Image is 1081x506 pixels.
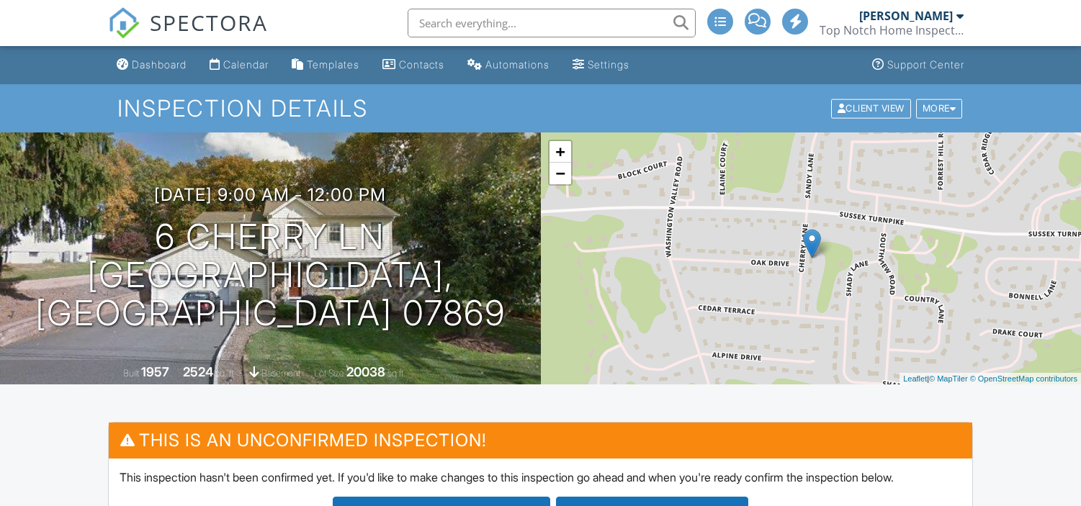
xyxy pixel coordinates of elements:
[831,99,911,118] div: Client View
[588,58,629,71] div: Settings
[154,185,386,204] h3: [DATE] 9:00 am - 12:00 pm
[108,19,268,50] a: SPECTORA
[916,99,963,118] div: More
[550,141,571,163] a: Zoom in
[929,374,968,383] a: © MapTiler
[223,58,269,71] div: Calendar
[903,374,927,383] a: Leaflet
[820,23,964,37] div: Top Notch Home Inspection
[141,364,169,379] div: 1957
[215,368,236,379] span: sq. ft.
[970,374,1077,383] a: © OpenStreetMap contributors
[307,58,359,71] div: Templates
[132,58,187,71] div: Dashboard
[123,368,139,379] span: Built
[150,7,268,37] span: SPECTORA
[567,52,635,78] a: Settings
[108,7,140,39] img: The Best Home Inspection Software - Spectora
[109,423,972,458] h3: This is an Unconfirmed Inspection!
[399,58,444,71] div: Contacts
[550,163,571,184] a: Zoom out
[183,364,213,379] div: 2524
[111,52,192,78] a: Dashboard
[204,52,274,78] a: Calendar
[23,218,518,332] h1: 6 Cherry Ln [GEOGRAPHIC_DATA], [GEOGRAPHIC_DATA] 07869
[485,58,550,71] div: Automations
[346,364,385,379] div: 20038
[117,96,964,121] h1: Inspection Details
[866,52,970,78] a: Support Center
[900,373,1081,385] div: |
[859,9,953,23] div: [PERSON_NAME]
[261,368,300,379] span: basement
[377,52,450,78] a: Contacts
[120,469,961,485] p: This inspection hasn't been confirmed yet. If you'd like to make changes to this inspection go ah...
[408,9,696,37] input: Search everything...
[830,102,915,113] a: Client View
[887,58,964,71] div: Support Center
[387,368,405,379] span: sq.ft.
[286,52,365,78] a: Templates
[314,368,344,379] span: Lot Size
[462,52,555,78] a: Automations (Advanced)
